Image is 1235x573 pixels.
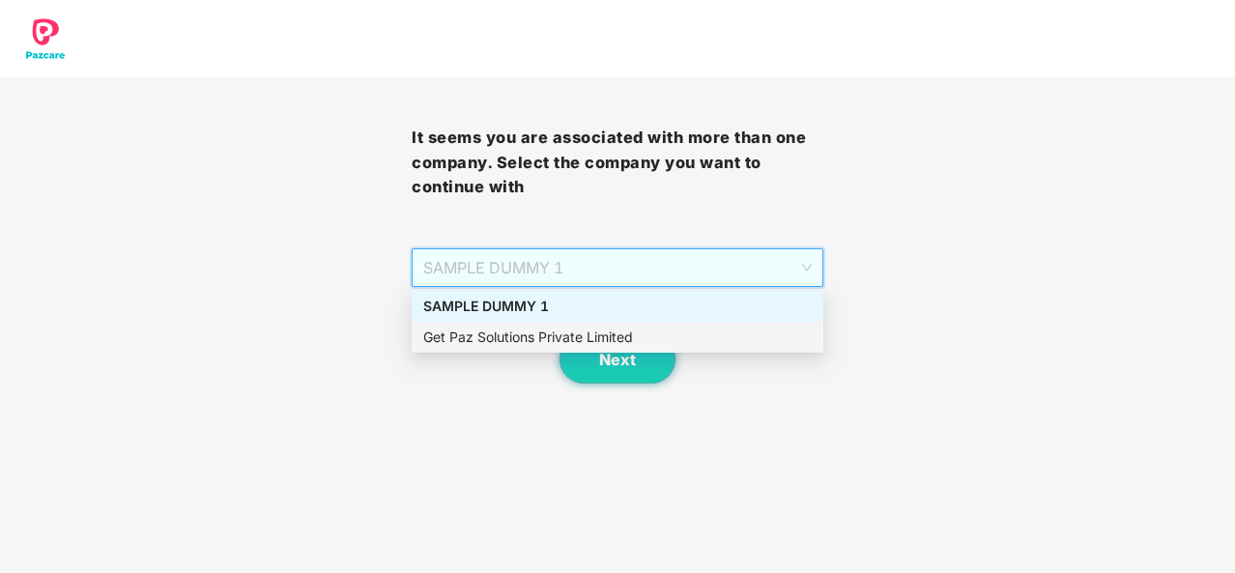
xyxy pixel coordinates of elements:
[423,296,812,317] div: SAMPLE DUMMY 1
[423,327,812,348] div: Get Paz Solutions Private Limited
[412,126,823,200] h3: It seems you are associated with more than one company. Select the company you want to continue with
[599,351,636,369] span: Next
[412,322,823,353] div: Get Paz Solutions Private Limited
[412,291,823,322] div: SAMPLE DUMMY 1
[423,249,812,286] span: SAMPLE DUMMY 1
[560,335,675,384] button: Next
